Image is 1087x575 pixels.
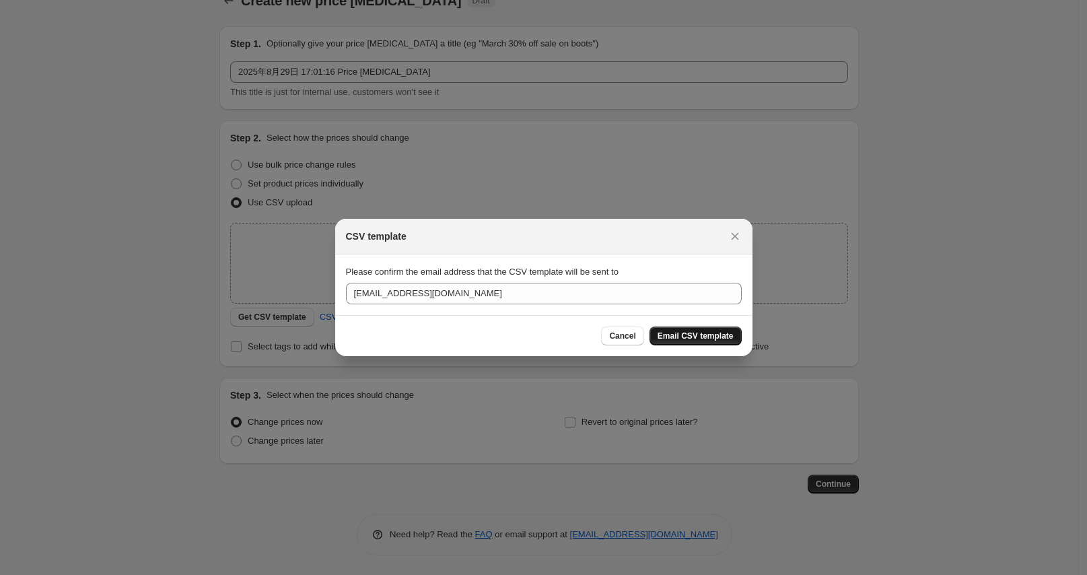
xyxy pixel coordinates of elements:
span: Email CSV template [658,331,734,341]
button: Email CSV template [650,327,742,345]
button: Cancel [601,327,643,345]
span: Please confirm the email address that the CSV template will be sent to [346,267,619,277]
h2: CSV template [346,230,407,243]
button: Close [726,227,744,246]
span: Cancel [609,331,635,341]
